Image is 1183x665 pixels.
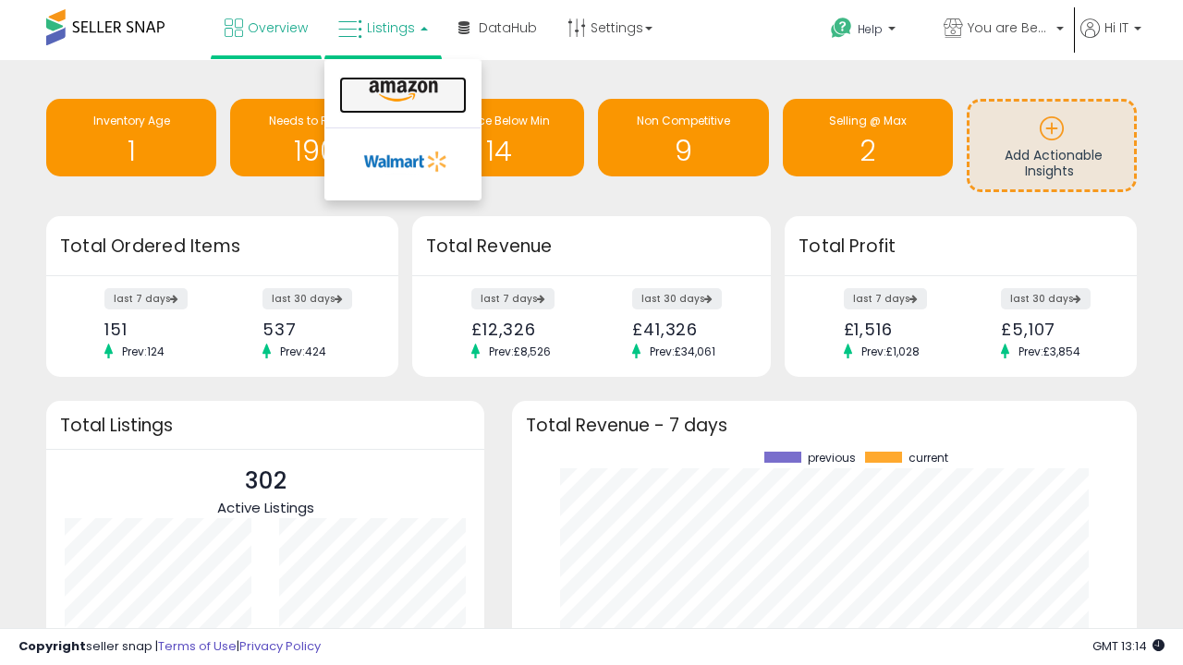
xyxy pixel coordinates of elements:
span: Needs to Reprice [269,113,362,128]
span: Help [858,21,883,37]
label: last 30 days [1001,288,1091,309]
span: You are Beautiful ([GEOGRAPHIC_DATA]) [968,18,1051,37]
span: Overview [248,18,308,37]
div: 151 [104,320,208,339]
span: Inventory Age [93,113,170,128]
label: last 7 days [844,288,927,309]
span: Listings [367,18,415,37]
h1: 14 [423,136,575,166]
div: seller snap | | [18,638,321,656]
div: £41,326 [632,320,738,339]
span: 2025-10-11 13:14 GMT [1092,637,1165,655]
span: Add Actionable Insights [1005,146,1103,181]
div: £1,516 [844,320,947,339]
span: Active Listings [217,498,314,517]
span: Non Competitive [637,113,730,128]
a: Needs to Reprice 190 [230,99,400,176]
label: last 30 days [262,288,352,309]
h3: Total Revenue - 7 days [526,418,1123,432]
span: Hi IT [1104,18,1128,37]
a: Non Competitive 9 [598,99,768,176]
a: Privacy Policy [239,637,321,655]
a: Add Actionable Insights [970,102,1134,189]
label: last 7 days [104,288,188,309]
label: last 30 days [632,288,722,309]
span: Selling @ Max [829,113,907,128]
strong: Copyright [18,637,86,655]
span: BB Price Below Min [448,113,550,128]
span: Prev: 124 [113,344,174,359]
a: Terms of Use [158,637,237,655]
h1: 9 [607,136,759,166]
span: previous [808,452,856,465]
h3: Total Revenue [426,234,757,260]
h3: Total Ordered Items [60,234,384,260]
h1: 1 [55,136,207,166]
h3: Total Listings [60,418,470,432]
span: Prev: 424 [271,344,335,359]
a: Inventory Age 1 [46,99,216,176]
h3: Total Profit [799,234,1123,260]
span: Prev: £34,061 [640,344,725,359]
div: £12,326 [471,320,578,339]
span: Prev: £3,854 [1009,344,1090,359]
span: current [909,452,948,465]
span: Prev: £1,028 [852,344,929,359]
i: Get Help [830,17,853,40]
a: Help [816,3,927,60]
span: Prev: £8,526 [480,344,560,359]
div: £5,107 [1001,320,1104,339]
span: DataHub [479,18,537,37]
h1: 2 [792,136,944,166]
h1: 190 [239,136,391,166]
a: Selling @ Max 2 [783,99,953,176]
a: BB Price Below Min 14 [414,99,584,176]
label: last 7 days [471,288,555,309]
a: Hi IT [1080,18,1141,60]
div: 537 [262,320,366,339]
p: 302 [217,464,314,499]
